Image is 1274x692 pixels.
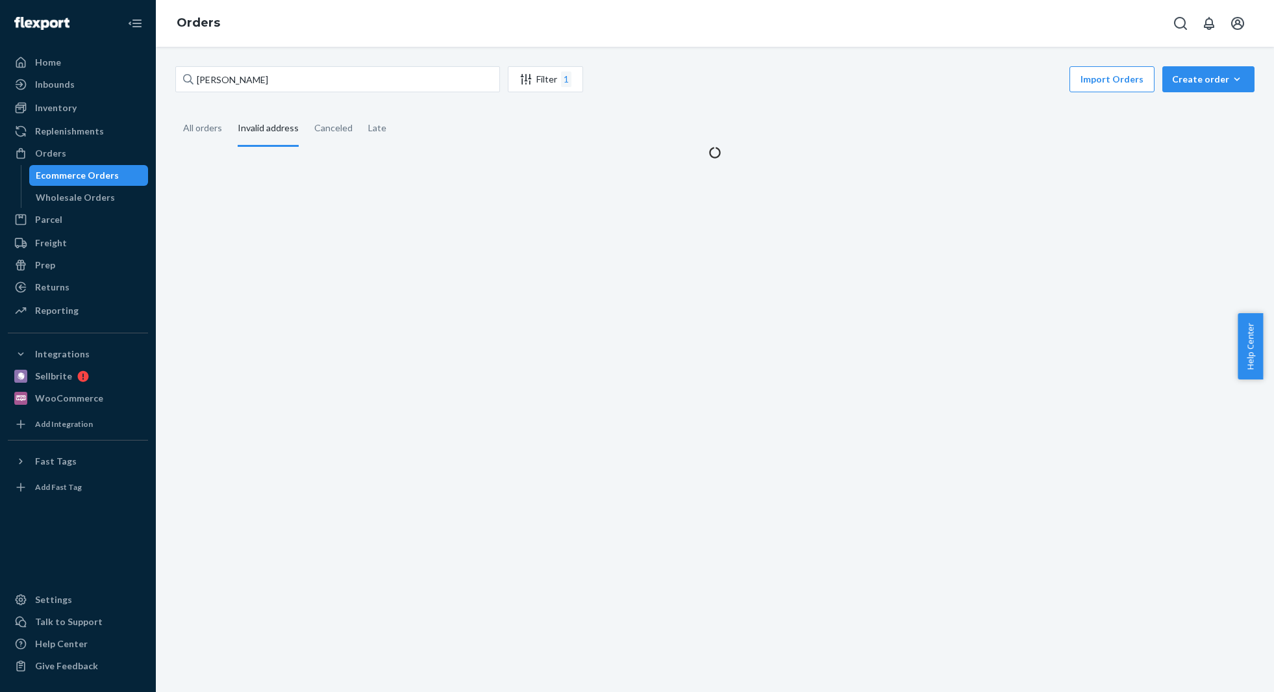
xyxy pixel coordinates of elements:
[8,52,148,73] a: Home
[35,418,93,429] div: Add Integration
[35,56,61,69] div: Home
[1162,66,1255,92] button: Create order
[35,125,104,138] div: Replenishments
[35,593,72,606] div: Settings
[508,71,582,87] div: Filter
[1238,313,1263,379] button: Help Center
[14,17,69,30] img: Flexport logo
[8,344,148,365] button: Integrations
[175,66,500,92] input: Search orders
[35,370,72,383] div: Sellbrite
[561,71,571,87] div: 1
[508,66,583,92] button: Filter
[1225,10,1251,36] button: Open account menu
[35,281,69,294] div: Returns
[36,169,119,182] div: Ecommerce Orders
[35,78,75,91] div: Inbounds
[35,348,90,361] div: Integrations
[29,187,149,208] a: Wholesale Orders
[1172,73,1245,86] div: Create order
[8,255,148,276] a: Prep
[1168,10,1193,36] button: Open Search Box
[35,637,88,650] div: Help Center
[35,615,103,628] div: Talk to Support
[8,656,148,676] button: Give Feedback
[1196,10,1222,36] button: Open notifications
[35,455,77,468] div: Fast Tags
[35,101,77,114] div: Inventory
[35,481,82,493] div: Add Fast Tag
[8,589,148,610] a: Settings
[8,477,148,498] a: Add Fast Tag
[35,147,66,160] div: Orders
[35,259,55,272] div: Prep
[8,121,148,142] a: Replenishments
[166,5,231,42] ol: breadcrumbs
[8,233,148,253] a: Freight
[8,74,148,95] a: Inbounds
[8,414,148,435] a: Add Integration
[8,143,148,164] a: Orders
[314,111,353,145] div: Canceled
[8,209,148,230] a: Parcel
[35,660,98,673] div: Give Feedback
[183,111,222,145] div: All orders
[177,16,220,30] a: Orders
[8,366,148,387] a: Sellbrite
[35,392,103,405] div: WooCommerce
[368,111,386,145] div: Late
[35,237,67,250] div: Freight
[8,300,148,321] a: Reporting
[8,388,148,409] a: WooCommerce
[36,191,115,204] div: Wholesale Orders
[8,97,148,118] a: Inventory
[8,451,148,472] button: Fast Tags
[35,304,79,317] div: Reporting
[1069,66,1155,92] button: Import Orders
[29,165,149,186] a: Ecommerce Orders
[8,277,148,298] a: Returns
[122,10,148,36] button: Close Navigation
[8,634,148,654] a: Help Center
[35,213,62,226] div: Parcel
[8,611,148,632] a: Talk to Support
[238,111,299,147] div: Invalid address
